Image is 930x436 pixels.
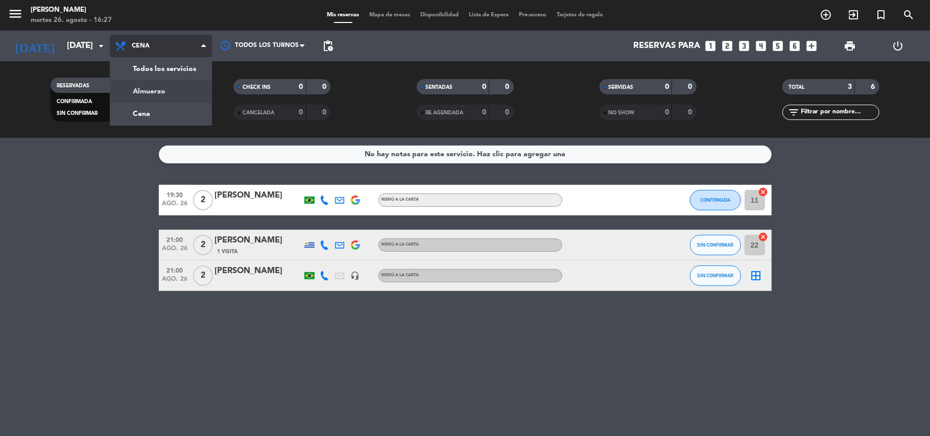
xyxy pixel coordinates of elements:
[215,189,302,202] div: [PERSON_NAME]
[351,196,360,205] img: google-logo.png
[505,83,511,90] strong: 0
[704,39,718,53] i: looks_one
[8,6,23,21] i: menu
[844,40,856,52] span: print
[609,85,634,90] span: SERVIDAS
[95,40,107,52] i: arrow_drop_down
[426,110,464,115] span: RE AGENDADA
[871,83,877,90] strong: 6
[132,42,150,50] span: Cena
[690,235,741,255] button: SIN CONFIRMAR
[514,12,552,18] span: Pre-acceso
[758,232,769,242] i: cancel
[665,83,669,90] strong: 0
[688,83,694,90] strong: 0
[364,12,415,18] span: Mapa de mesas
[8,6,23,25] button: menu
[381,243,419,247] span: MENÚ A LA CARTA
[299,83,303,90] strong: 0
[162,245,188,257] span: ago. 26
[820,9,832,21] i: add_circle_outline
[772,39,785,53] i: looks_5
[8,35,62,57] i: [DATE]
[110,80,211,103] a: Almuerzo
[322,40,334,52] span: pending_actions
[215,234,302,247] div: [PERSON_NAME]
[789,39,802,53] i: looks_6
[193,265,213,286] span: 2
[162,200,188,212] span: ago. 26
[788,106,800,118] i: filter_list
[31,5,112,15] div: [PERSON_NAME]
[193,190,213,210] span: 2
[665,109,669,116] strong: 0
[322,12,364,18] span: Mis reservas
[162,276,188,287] span: ago. 26
[688,109,694,116] strong: 0
[243,110,274,115] span: CANCELADA
[505,109,511,116] strong: 0
[215,264,302,278] div: [PERSON_NAME]
[57,111,98,116] span: SIN CONFIRMAR
[110,58,211,80] a: Todos los servicios
[805,39,819,53] i: add_box
[162,264,188,276] span: 21:00
[875,9,887,21] i: turned_in_not
[738,39,751,53] i: looks_3
[426,85,453,90] span: SENTADAS
[789,85,804,90] span: TOTAL
[482,83,486,90] strong: 0
[892,40,904,52] i: power_settings_new
[848,83,852,90] strong: 3
[57,83,89,88] span: RESERVADAS
[690,265,741,286] button: SIN CONFIRMAR
[700,197,730,203] span: CONFIRMADA
[721,39,734,53] i: looks_two
[299,109,303,116] strong: 0
[110,103,211,125] a: Cena
[874,31,922,61] div: LOG OUT
[351,240,360,250] img: google-logo.png
[218,248,238,256] span: 1 Visita
[381,273,419,277] span: MENÚ A LA CARTA
[552,12,608,18] span: Tarjetas de regalo
[902,9,915,21] i: search
[847,9,860,21] i: exit_to_app
[697,242,733,248] span: SIN CONFIRMAR
[415,12,464,18] span: Disponibilidad
[322,83,328,90] strong: 0
[690,190,741,210] button: CONFIRMADA
[755,39,768,53] i: looks_4
[758,187,769,197] i: cancel
[162,233,188,245] span: 21:00
[750,270,762,282] i: border_all
[464,12,514,18] span: Lista de Espera
[634,41,701,51] span: Reservas para
[697,273,733,278] span: SIN CONFIRMAR
[381,198,419,202] span: MENÚ A LA CARTA
[322,109,328,116] strong: 0
[31,15,112,26] div: martes 26. agosto - 16:27
[365,149,565,160] div: No hay notas para este servicio. Haz clic para agregar una
[800,107,879,118] input: Filtrar por nombre...
[193,235,213,255] span: 2
[351,271,360,280] i: headset_mic
[243,85,271,90] span: CHECK INS
[162,188,188,200] span: 19:30
[57,99,92,104] span: CONFIRMADA
[609,110,635,115] span: NO SHOW
[482,109,486,116] strong: 0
